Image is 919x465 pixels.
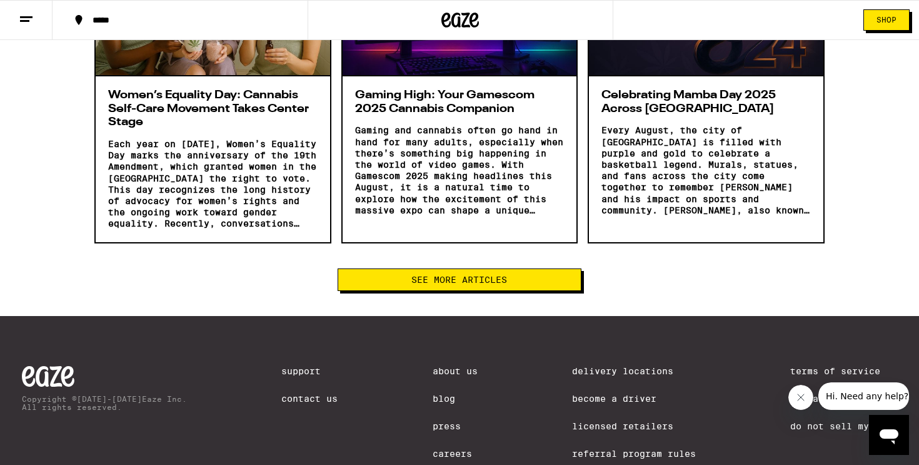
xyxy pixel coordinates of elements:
a: Contact Us [281,394,338,404]
h3: Celebrating Mamba Day 2025 Across [GEOGRAPHIC_DATA] [601,89,811,116]
p: Gaming and cannabis often go hand in hand for many adults, especially when there’s something big ... [355,125,565,216]
span: See More Articles [411,275,507,284]
iframe: Button to launch messaging window [869,415,909,455]
iframe: Close message [788,385,813,410]
a: Do Not Sell My Info [790,421,897,431]
p: Each year on [DATE], Women’s Equality Day marks the anniversary of the 19th Amendment, which gran... [108,138,318,230]
a: Become a Driver [572,394,696,404]
h3: Gaming High: Your Gamescom 2025 Cannabis Companion [355,89,565,116]
span: Shop [876,16,896,24]
button: See More Articles [338,268,581,291]
button: Shop [863,9,910,31]
a: Press [433,421,478,431]
a: About Us [433,366,478,376]
p: Every August, the city of [GEOGRAPHIC_DATA] is filled with purple and gold to celebrate a basketb... [601,125,811,216]
a: Referral Program Rules [572,449,696,459]
a: Licensed Retailers [572,421,696,431]
a: Blog [433,394,478,404]
a: Terms of Service [790,366,897,376]
a: Support [281,366,338,376]
a: Shop [854,9,919,31]
h3: Women’s Equality Day: Cannabis Self-Care Movement Takes Center Stage [108,89,318,130]
a: Delivery Locations [572,366,696,376]
p: Copyright © [DATE]-[DATE] Eaze Inc. All rights reserved. [22,395,187,411]
iframe: Message from company [818,382,909,410]
a: Careers [433,449,478,459]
